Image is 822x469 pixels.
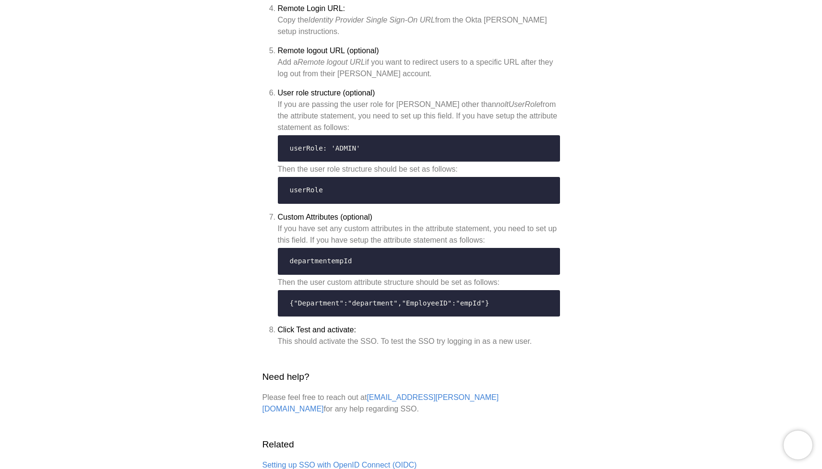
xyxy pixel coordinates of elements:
[290,257,332,265] span: department
[278,326,356,334] strong: Click Test and activate:
[278,213,372,221] strong: Custom Attributes (optional)
[278,57,560,80] div: Add a if you want to redirect users to a specific URL after they log out from their [PERSON_NAME]...
[262,393,499,413] a: [EMAIL_ADDRESS][PERSON_NAME][DOMAIN_NAME]
[784,431,812,459] iframe: Chatra live chat
[278,14,560,37] div: Copy the from the Okta [PERSON_NAME] setup instructions.
[262,461,417,469] a: Setting up SSO with OpenID Connect (OIDC)
[278,47,379,55] strong: Remote logout URL (optional)
[262,370,560,384] h2: Need help?
[262,438,560,452] h2: Related
[278,4,345,12] strong: Remote Login URL:
[309,16,435,24] em: Identity Provider Single Sign-On URL
[284,252,554,270] code: empId
[290,186,323,194] span: userRole
[278,89,375,97] strong: User role structure (optional)
[278,336,560,347] div: This should activate the SSO. To test the SSO try logging in as a new user.
[262,392,560,415] p: Please feel free to reach out at for any help regarding SSO.
[290,299,489,307] span: {"Department":"department","EmployeeID":"empId"}
[298,58,365,66] em: Remote logout URL
[278,223,560,317] div: If you have set any custom attributes in the attribute statement, you need to set up this field. ...
[496,100,540,108] em: noltUserRole
[290,144,360,152] span: userRole: 'ADMIN'
[278,99,560,204] div: If you are passing the user role for [PERSON_NAME] other than from the attribute statement, you n...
